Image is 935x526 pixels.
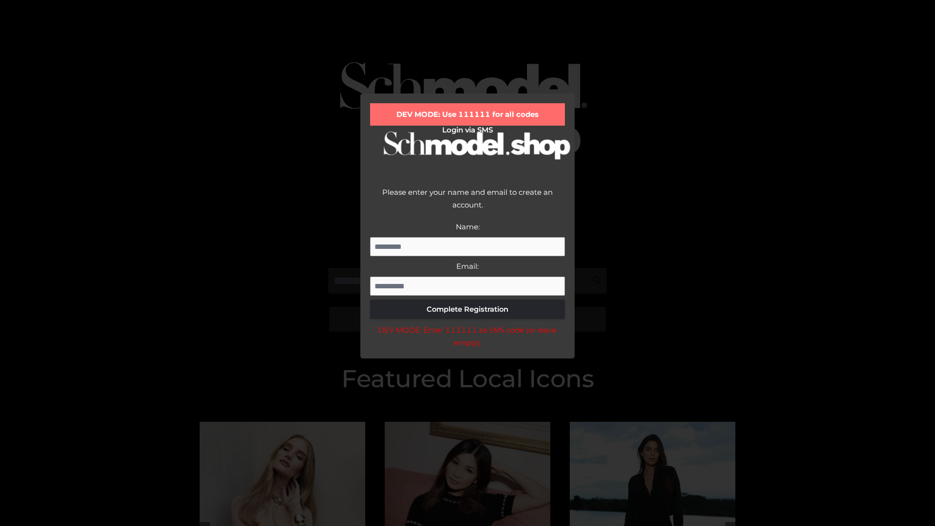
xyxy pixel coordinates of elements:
label: Name: [456,222,480,231]
div: DEV MODE: Enter 111111 as SMS code (or leave empty). [370,324,565,349]
h2: Login via SMS [370,126,565,134]
div: DEV MODE: Use 111111 for all codes [370,103,565,126]
div: Please enter your name and email to create an account. [370,186,565,221]
button: Complete Registration [370,300,565,319]
label: Email: [456,262,479,271]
